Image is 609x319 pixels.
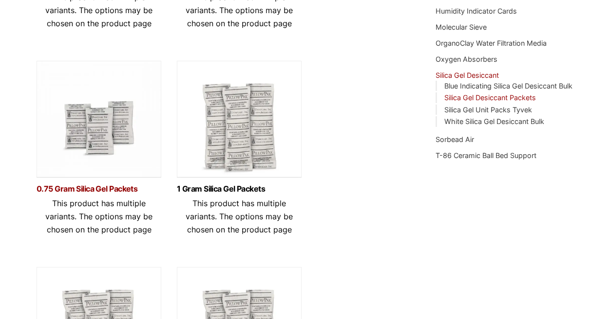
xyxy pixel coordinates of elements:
[444,117,544,125] a: White Silica Gel Desiccant Bulk
[177,185,302,193] a: 1 Gram Silica Gel Packets
[45,198,152,234] span: This product has multiple variants. The options may be chosen on the product page
[436,151,536,159] a: T-86 Ceramic Ball Bed Support
[444,106,532,114] a: Silica Gel Unit Packs Tyvek
[444,82,572,90] a: Blue Indicating Silica Gel Desiccant Bulk
[436,55,497,63] a: Oxygen Absorbers
[436,71,499,79] a: Silica Gel Desiccant
[436,135,474,143] a: Sorbead Air
[444,93,536,102] a: Silica Gel Desiccant Packets
[436,7,517,15] a: Humidity Indicator Cards
[186,198,293,234] span: This product has multiple variants. The options may be chosen on the product page
[37,185,161,193] a: 0.75 Gram Silica Gel Packets
[436,39,547,47] a: OrganoClay Water Filtration Media
[436,23,487,31] a: Molecular Sieve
